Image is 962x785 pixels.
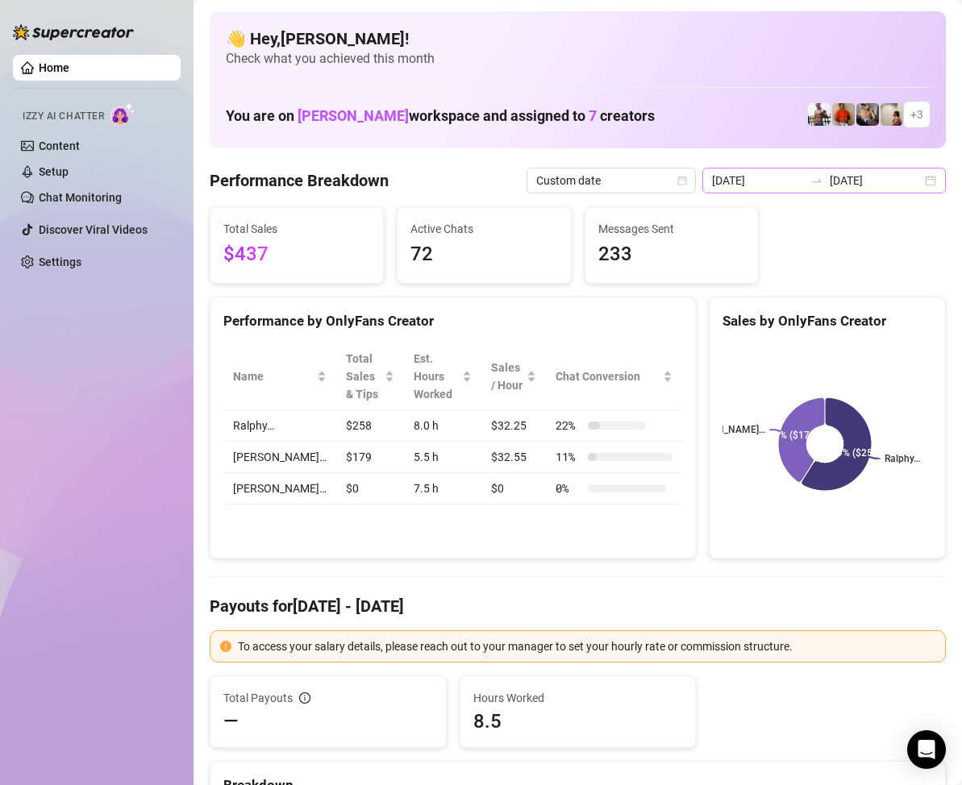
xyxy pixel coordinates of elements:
[910,106,923,123] span: + 3
[546,343,682,410] th: Chat Conversion
[39,191,122,204] a: Chat Monitoring
[810,174,823,187] span: swap-right
[598,239,745,270] span: 233
[210,169,389,192] h4: Performance Breakdown
[685,424,765,435] text: [PERSON_NAME]…
[556,368,660,385] span: Chat Conversion
[346,350,381,403] span: Total Sales & Tips
[226,50,930,68] span: Check what you achieved this month
[223,220,370,238] span: Total Sales
[536,168,686,193] span: Custom date
[39,165,69,178] a: Setup
[556,417,581,434] span: 22 %
[404,442,481,473] td: 5.5 h
[712,172,804,189] input: Start date
[220,641,231,652] span: exclamation-circle
[238,638,935,655] div: To access your salary details, please reach out to your manager to set your hourly rate or commis...
[223,473,336,505] td: [PERSON_NAME]…
[481,343,547,410] th: Sales / Hour
[39,255,81,268] a: Settings
[410,220,557,238] span: Active Chats
[336,410,404,442] td: $258
[556,448,581,466] span: 11 %
[556,480,581,497] span: 0 %
[226,27,930,50] h4: 👋 Hey, [PERSON_NAME] !
[473,689,683,707] span: Hours Worked
[299,692,310,704] span: info-circle
[223,442,336,473] td: [PERSON_NAME]…
[481,442,547,473] td: $32.55
[881,103,903,126] img: Ralphy
[404,473,481,505] td: 7.5 h
[677,176,687,185] span: calendar
[223,708,239,734] span: —
[885,453,921,464] text: Ralphy…
[808,103,831,126] img: JUSTIN
[832,103,855,126] img: Justin
[810,174,823,187] span: to
[298,107,409,124] span: [PERSON_NAME]
[404,410,481,442] td: 8.0 h
[856,103,879,126] img: George
[481,410,547,442] td: $32.25
[723,310,932,332] div: Sales by OnlyFans Creator
[481,473,547,505] td: $0
[223,410,336,442] td: Ralphy…
[223,689,293,707] span: Total Payouts
[39,223,148,236] a: Discover Viral Videos
[226,107,655,125] h1: You are on workspace and assigned to creators
[39,139,80,152] a: Content
[39,61,69,74] a: Home
[473,708,683,734] span: 8.5
[223,239,370,270] span: $437
[414,350,458,403] div: Est. Hours Worked
[491,359,524,394] span: Sales / Hour
[210,595,946,617] h4: Payouts for [DATE] - [DATE]
[907,730,946,769] div: Open Intercom Messenger
[336,473,404,505] td: $0
[410,239,557,270] span: 72
[336,343,404,410] th: Total Sales & Tips
[223,343,336,410] th: Name
[589,107,597,124] span: 7
[110,102,135,126] img: AI Chatter
[830,172,922,189] input: End date
[233,368,314,385] span: Name
[13,24,134,40] img: logo-BBDzfeDw.svg
[223,310,682,332] div: Performance by OnlyFans Creator
[336,442,404,473] td: $179
[23,109,104,124] span: Izzy AI Chatter
[598,220,745,238] span: Messages Sent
